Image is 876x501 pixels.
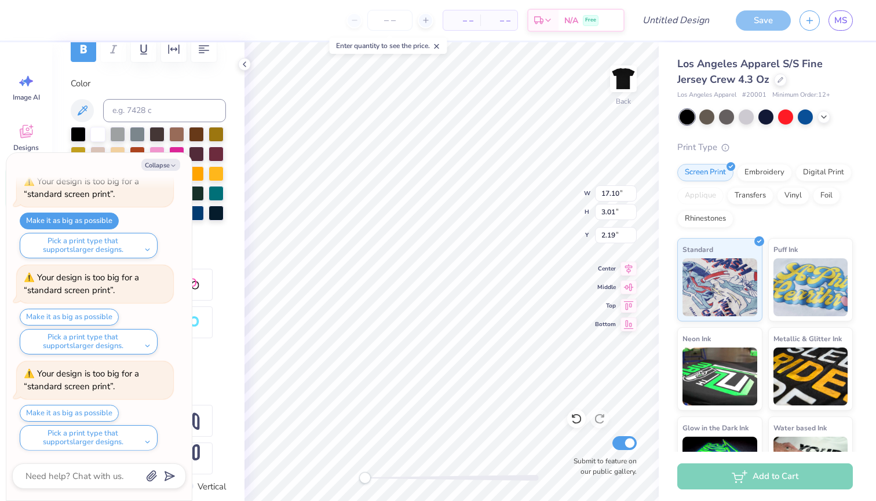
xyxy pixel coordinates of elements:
[198,480,226,493] label: Vertical
[682,243,713,255] span: Standard
[834,14,847,27] span: MS
[773,437,848,495] img: Water based Ink
[633,9,718,32] input: Untitled Design
[595,264,616,273] span: Center
[330,38,447,54] div: Enter quantity to see the price.
[773,258,848,316] img: Puff Ink
[24,272,139,297] div: Your design is too big for a “standard screen print”.
[682,422,749,434] span: Glow in the Dark Ink
[20,233,158,258] button: Pick a print type that supportslarger designs.
[773,348,848,405] img: Metallic & Glitter Ink
[585,16,596,24] span: Free
[682,437,757,495] img: Glow in the Dark Ink
[13,93,40,102] span: Image AI
[487,14,510,27] span: – –
[677,164,733,181] div: Screen Print
[777,187,809,204] div: Vinyl
[682,332,711,345] span: Neon Ink
[141,159,180,171] button: Collapse
[677,57,823,86] span: Los Angeles Apparel S/S Fine Jersey Crew 4.3 Oz
[13,143,39,152] span: Designs
[677,187,724,204] div: Applique
[773,422,827,434] span: Water based Ink
[20,405,119,422] button: Make it as big as possible
[813,187,840,204] div: Foil
[682,348,757,405] img: Neon Ink
[682,258,757,316] img: Standard
[595,283,616,292] span: Middle
[677,141,853,154] div: Print Type
[567,456,637,477] label: Submit to feature on our public gallery.
[71,77,226,90] label: Color
[595,301,616,310] span: Top
[359,472,371,484] div: Accessibility label
[20,425,158,451] button: Pick a print type that supportslarger designs.
[612,67,635,90] img: Back
[450,14,473,27] span: – –
[795,164,852,181] div: Digital Print
[595,320,616,329] span: Bottom
[677,210,733,228] div: Rhinestones
[20,213,119,229] button: Make it as big as possible
[677,90,736,100] span: Los Angeles Apparel
[367,10,413,31] input: – –
[742,90,767,100] span: # 20001
[20,309,119,326] button: Make it as big as possible
[103,99,226,122] input: e.g. 7428 c
[20,329,158,354] button: Pick a print type that supportslarger designs.
[828,10,853,31] a: MS
[564,14,578,27] span: N/A
[772,90,830,100] span: Minimum Order: 12 +
[24,368,139,393] div: Your design is too big for a “standard screen print”.
[727,187,773,204] div: Transfers
[737,164,792,181] div: Embroidery
[773,243,798,255] span: Puff Ink
[616,96,631,107] div: Back
[773,332,842,345] span: Metallic & Glitter Ink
